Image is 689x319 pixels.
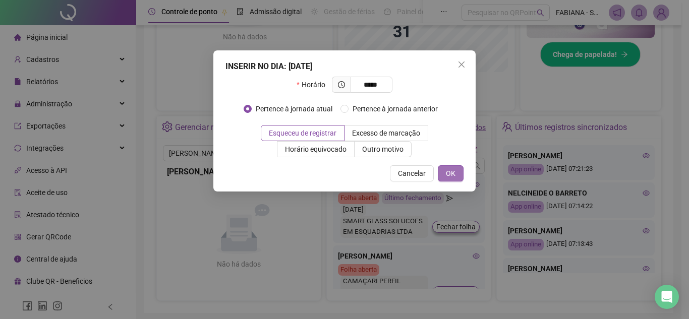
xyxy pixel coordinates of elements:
[252,103,336,114] span: Pertence à jornada atual
[297,77,331,93] label: Horário
[446,168,455,179] span: OK
[453,56,470,73] button: Close
[338,81,345,88] span: clock-circle
[352,129,420,137] span: Excesso de marcação
[438,165,464,181] button: OK
[362,145,404,153] span: Outro motivo
[269,129,336,137] span: Esqueceu de registrar
[225,60,464,73] div: INSERIR NO DIA : [DATE]
[398,168,426,179] span: Cancelar
[655,285,679,309] div: Open Intercom Messenger
[457,60,466,69] span: close
[390,165,434,181] button: Cancelar
[285,145,347,153] span: Horário equivocado
[349,103,442,114] span: Pertence à jornada anterior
